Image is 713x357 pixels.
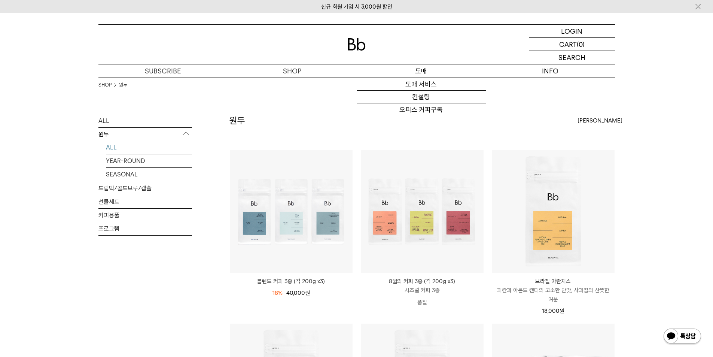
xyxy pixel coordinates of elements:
[98,128,192,141] p: 원두
[305,290,310,296] span: 원
[106,154,192,167] a: YEAR-ROUND
[98,64,228,78] a: SUBSCRIBE
[559,38,577,51] p: CART
[529,38,615,51] a: CART (0)
[98,195,192,208] a: 선물세트
[361,277,484,286] p: 8월의 커피 3종 (각 200g x3)
[228,64,357,78] a: SHOP
[98,114,192,127] a: ALL
[98,222,192,235] a: 프로그램
[357,91,486,103] a: 컨설팅
[106,168,192,181] a: SEASONAL
[321,3,392,10] a: 신규 회원 가입 시 3,000원 할인
[492,150,615,273] img: 브라질 아란치스
[98,182,192,195] a: 드립백/콜드브루/캡슐
[272,288,283,297] div: 18%
[119,81,127,89] a: 원두
[361,150,484,273] img: 8월의 커피 3종 (각 200g x3)
[492,277,615,286] p: 브라질 아란치스
[357,103,486,116] a: 오피스 커피구독
[560,308,564,314] span: 원
[361,295,484,310] p: 품절
[578,116,622,125] span: [PERSON_NAME]
[486,64,615,78] p: INFO
[529,25,615,38] a: LOGIN
[558,51,585,64] p: SEARCH
[577,38,585,51] p: (0)
[230,150,353,273] img: 블렌드 커피 3종 (각 200g x3)
[542,308,564,314] span: 18,000
[230,277,353,286] a: 블렌드 커피 3종 (각 200g x3)
[561,25,582,37] p: LOGIN
[361,277,484,295] a: 8월의 커피 3종 (각 200g x3) 시즈널 커피 3종
[663,328,702,346] img: 카카오톡 채널 1:1 채팅 버튼
[361,286,484,295] p: 시즈널 커피 3종
[348,38,366,51] img: 로고
[492,277,615,304] a: 브라질 아란치스 피칸과 아몬드 캔디의 고소한 단맛, 사과칩의 산뜻한 여운
[98,209,192,222] a: 커피용품
[98,81,112,89] a: SHOP
[357,78,486,91] a: 도매 서비스
[492,286,615,304] p: 피칸과 아몬드 캔디의 고소한 단맛, 사과칩의 산뜻한 여운
[286,290,310,296] span: 40,000
[229,114,245,127] h2: 원두
[106,141,192,154] a: ALL
[357,64,486,78] p: 도매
